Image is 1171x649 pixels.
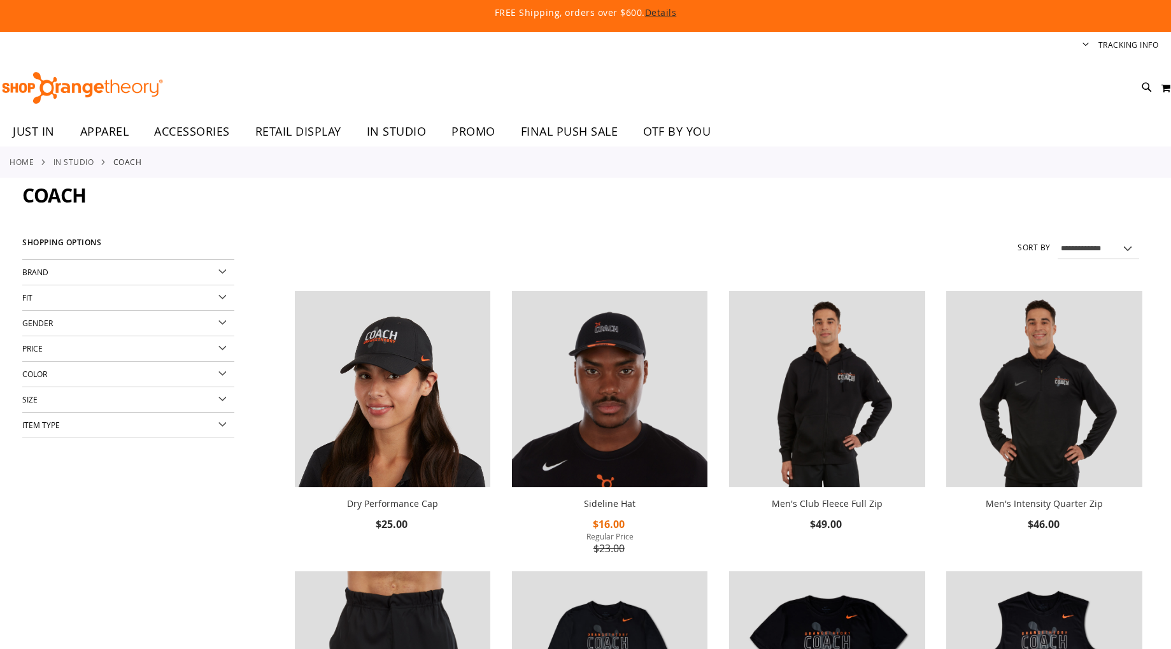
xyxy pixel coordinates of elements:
[946,291,1142,487] img: OTF Mens Coach FA23 Intensity Quarter Zip - Black primary image
[723,285,932,566] div: product
[22,387,234,413] div: Size
[295,291,491,487] img: Dry Performance Cap
[729,291,925,490] a: OTF Mens Coach FA23 Club Fleece Full Zip - Black primary image
[512,291,708,490] a: Sideline Hat primary image
[729,291,925,487] img: OTF Mens Coach FA23 Club Fleece Full Zip - Black primary image
[451,117,495,146] span: PROMO
[22,369,47,379] span: Color
[508,117,631,146] a: FINAL PUSH SALE
[512,291,708,487] img: Sideline Hat primary image
[22,336,234,362] div: Price
[22,311,234,336] div: Gender
[22,267,48,277] span: Brand
[22,394,38,404] span: Size
[512,531,708,541] span: Regular Price
[367,117,427,146] span: IN STUDIO
[521,117,618,146] span: FINAL PUSH SALE
[354,117,439,146] a: IN STUDIO
[22,362,234,387] div: Color
[22,232,234,260] strong: Shopping Options
[22,420,60,430] span: Item Type
[584,497,635,510] a: Sideline Hat
[1018,242,1051,253] label: Sort By
[593,541,627,555] span: $23.00
[22,182,87,208] span: Coach
[13,117,55,146] span: JUST IN
[439,117,508,146] a: PROMO
[67,117,142,146] a: APPAREL
[630,117,723,146] a: OTF BY YOU
[243,117,354,146] a: RETAIL DISPLAY
[22,343,43,353] span: Price
[10,156,34,168] a: Home
[22,413,234,438] div: Item Type
[113,156,142,168] strong: Coach
[22,292,32,303] span: Fit
[141,117,243,146] a: ACCESSORIES
[1082,39,1089,52] button: Account menu
[593,517,627,531] span: $16.00
[376,517,409,531] span: $25.00
[80,117,129,146] span: APPAREL
[946,291,1142,490] a: OTF Mens Coach FA23 Intensity Quarter Zip - Black primary image
[288,285,497,566] div: product
[295,291,491,490] a: Dry Performance Cap
[255,117,341,146] span: RETAIL DISPLAY
[53,156,94,168] a: IN STUDIO
[22,285,234,311] div: Fit
[1098,39,1159,50] a: Tracking Info
[986,497,1103,510] a: Men's Intensity Quarter Zip
[940,285,1149,566] div: product
[347,497,438,510] a: Dry Performance Cap
[643,117,711,146] span: OTF BY YOU
[645,6,677,18] a: Details
[22,260,234,285] div: Brand
[204,6,968,19] p: FREE Shipping, orders over $600.
[810,517,844,531] span: $49.00
[22,318,53,328] span: Gender
[1028,517,1061,531] span: $46.00
[154,117,230,146] span: ACCESSORIES
[506,285,714,590] div: product
[772,497,883,510] a: Men's Club Fleece Full Zip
